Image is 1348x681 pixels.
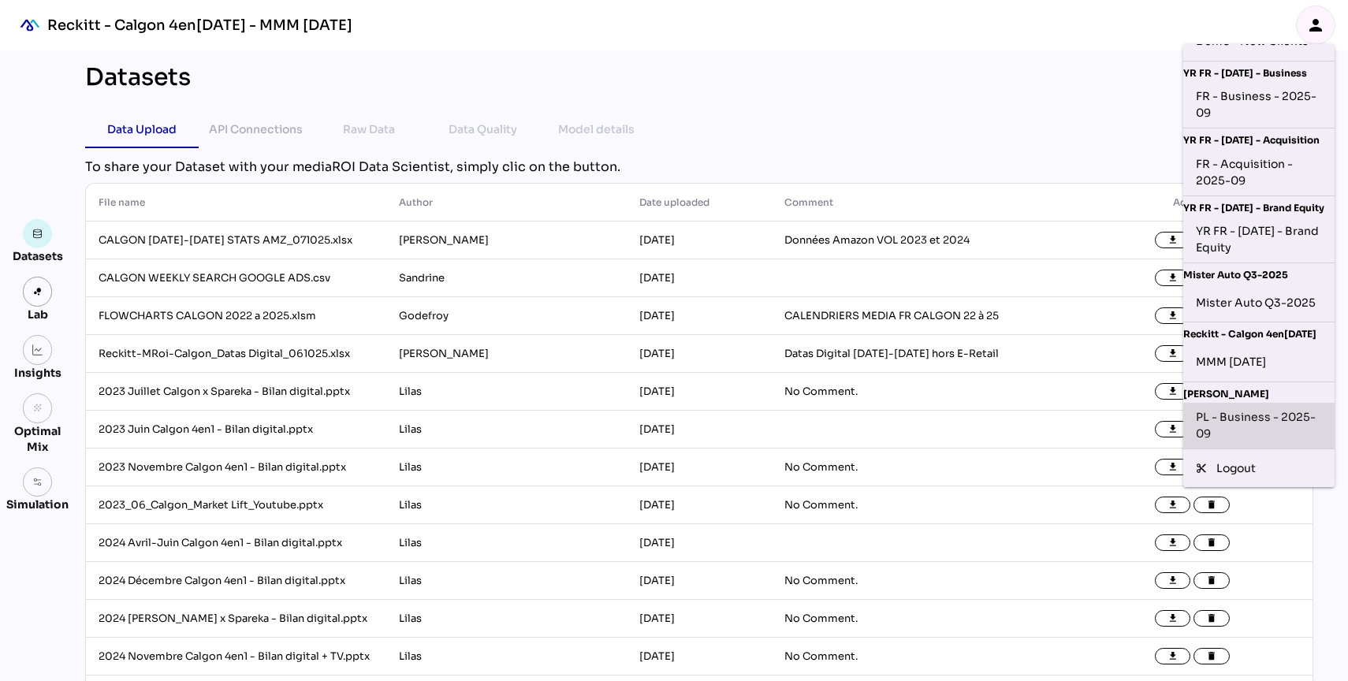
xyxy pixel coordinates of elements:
td: [DATE] [627,486,771,524]
td: [DATE] [627,411,771,448]
div: Data Upload [107,120,177,139]
i: file_download [1167,386,1179,397]
td: 2024 Décembre Calgon 4en1 - Bilan digital.pptx [86,562,386,600]
div: Mister Auto Q3-2025 [1196,290,1322,315]
td: [DATE] [627,562,771,600]
td: [DATE] [627,259,771,297]
i: file_download [1167,235,1179,246]
i: delete [1206,575,1217,586]
div: [PERSON_NAME] [1183,382,1335,403]
td: No Comment. [772,448,1072,486]
div: Raw Data [343,120,395,139]
img: data.svg [32,229,43,240]
td: CALENDRIERS MEDIA FR CALGON 22 à 25 [772,297,1072,335]
div: Reckitt - Calgon 4en[DATE] [1183,322,1335,343]
th: Author [386,184,627,221]
div: YR FR - [DATE] - Brand Equity [1183,196,1335,217]
div: MMM [DATE] [1196,350,1322,375]
td: 2024 Avril-Juin Calgon 4en1 - Bilan digital.pptx [86,524,386,562]
div: Lab [20,307,55,322]
div: Insights [14,365,61,381]
div: Logout [1216,460,1322,477]
td: Lilas [386,638,627,675]
td: [PERSON_NAME] [386,221,627,259]
i: file_download [1167,575,1179,586]
td: Lilas [386,448,627,486]
i: file_download [1167,500,1179,511]
td: No Comment. [772,373,1072,411]
i: file_download [1167,538,1179,549]
td: Lilas [386,486,627,524]
td: [DATE] [627,373,771,411]
td: [DATE] [627,335,771,373]
img: graph.svg [32,344,43,355]
div: FR - Acquisition - 2025-09 [1196,156,1322,189]
div: FR - Business - 2025-09 [1196,88,1322,121]
td: Données Amazon VOL 2023 et 2024 [772,221,1072,259]
td: Lilas [386,600,627,638]
i: grain [32,403,43,414]
td: [DATE] [627,221,771,259]
div: API Connections [209,120,303,139]
div: Datasets [85,63,191,91]
td: No Comment. [772,562,1072,600]
td: 2023 Novembre Calgon 4en1 - Bilan digital.pptx [86,448,386,486]
i: delete [1206,651,1217,662]
i: file_download [1167,424,1179,435]
th: Comment [772,184,1072,221]
i: file_download [1167,613,1179,624]
i: person [1306,16,1325,35]
td: 2023 Juin Calgon 4en1 - Bilan digital.pptx [86,411,386,448]
td: CALGON WEEKLY SEARCH GOOGLE ADS.csv [86,259,386,297]
div: Datasets [13,248,63,264]
td: No Comment. [772,600,1072,638]
i: delete [1206,500,1217,511]
i: file_download [1167,651,1179,662]
div: YR FR - [DATE] - Business [1183,61,1335,82]
div: Data Quality [449,120,517,139]
i: delete [1206,538,1217,549]
i: file_download [1167,348,1179,359]
div: YR FR - [DATE] - Acquisition [1183,128,1335,149]
td: [DATE] [627,638,771,675]
td: No Comment. [772,486,1072,524]
div: YR FR - [DATE] - Brand Equity [1196,223,1322,256]
td: Godefroy [386,297,627,335]
i: delete [1206,613,1217,624]
i: content_cut [1196,463,1207,474]
td: No Comment. [772,638,1072,675]
div: Reckitt - Calgon 4en[DATE] - MMM [DATE] [47,16,352,35]
td: 2023_06_Calgon_Market Lift_Youtube.pptx [86,486,386,524]
td: CALGON [DATE]-[DATE] STATS AMZ_071025.xlsx [86,221,386,259]
th: Actions [1072,184,1313,221]
td: 2024 Novembre Calgon 4en1 - Bilan digital + TV.pptx [86,638,386,675]
td: Lilas [386,524,627,562]
td: [PERSON_NAME] [386,335,627,373]
th: File name [86,184,386,221]
td: [DATE] [627,524,771,562]
div: Simulation [6,497,69,512]
i: file_download [1167,462,1179,473]
td: [DATE] [627,448,771,486]
td: [DATE] [627,297,771,335]
td: Sandrine [386,259,627,297]
i: file_download [1167,273,1179,284]
td: 2024 [PERSON_NAME] x Spareka - Bilan digital.pptx [86,600,386,638]
div: Optimal Mix [6,423,69,455]
img: settings.svg [32,477,43,488]
i: file_download [1167,311,1179,322]
td: [DATE] [627,600,771,638]
div: Model details [558,120,635,139]
td: Lilas [386,562,627,600]
div: mediaROI [13,8,47,43]
div: Mister Auto Q3-2025 [1183,263,1335,284]
td: 2023 Juillet Calgon x Spareka - Bilan digital.pptx [86,373,386,411]
td: Reckitt-MRoi-Calgon_Datas Digital_061025.xlsx [86,335,386,373]
td: Lilas [386,411,627,448]
div: PL - Business - 2025-09 [1196,409,1322,442]
td: FLOWCHARTS CALGON 2022 a 2025.xlsm [86,297,386,335]
div: To share your Dataset with your mediaROI Data Scientist, simply clic on the button. [85,158,1313,177]
img: lab.svg [32,286,43,297]
th: Date uploaded [627,184,771,221]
